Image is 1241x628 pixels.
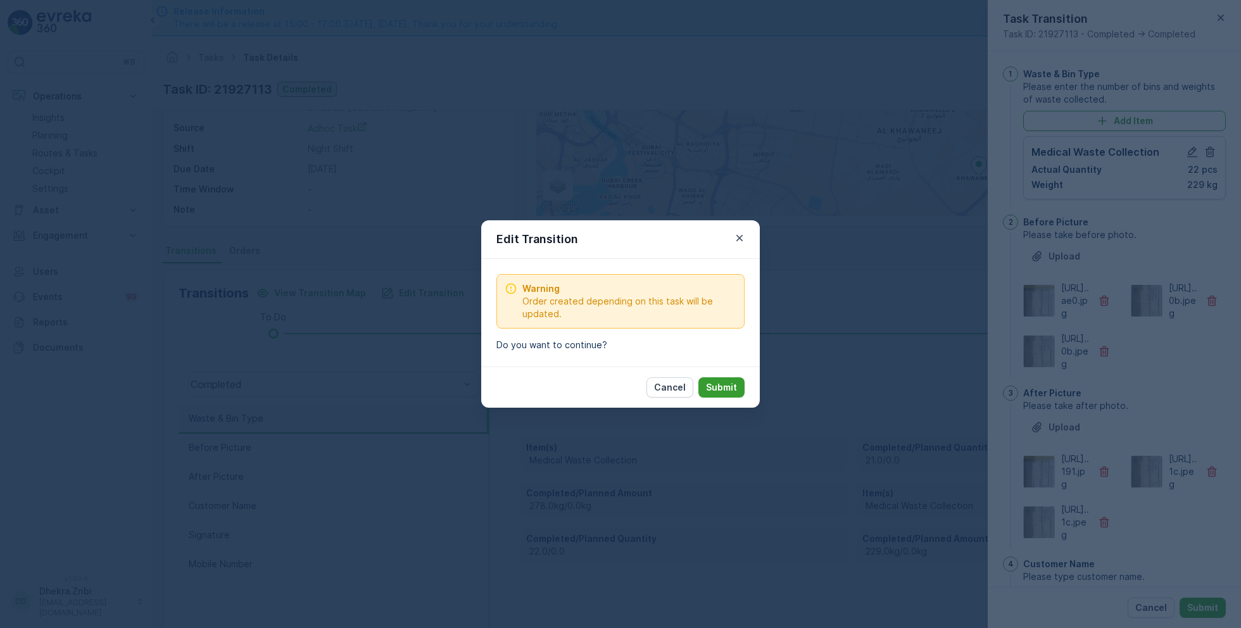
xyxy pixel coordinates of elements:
p: Cancel [654,381,686,394]
button: Cancel [646,377,693,398]
p: Submit [706,381,737,394]
button: Submit [698,377,745,398]
span: Warning [522,282,736,295]
p: Do you want to continue? [496,339,745,351]
p: Edit Transition [496,230,578,248]
span: Order created depending on this task will be updated. [522,295,736,320]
